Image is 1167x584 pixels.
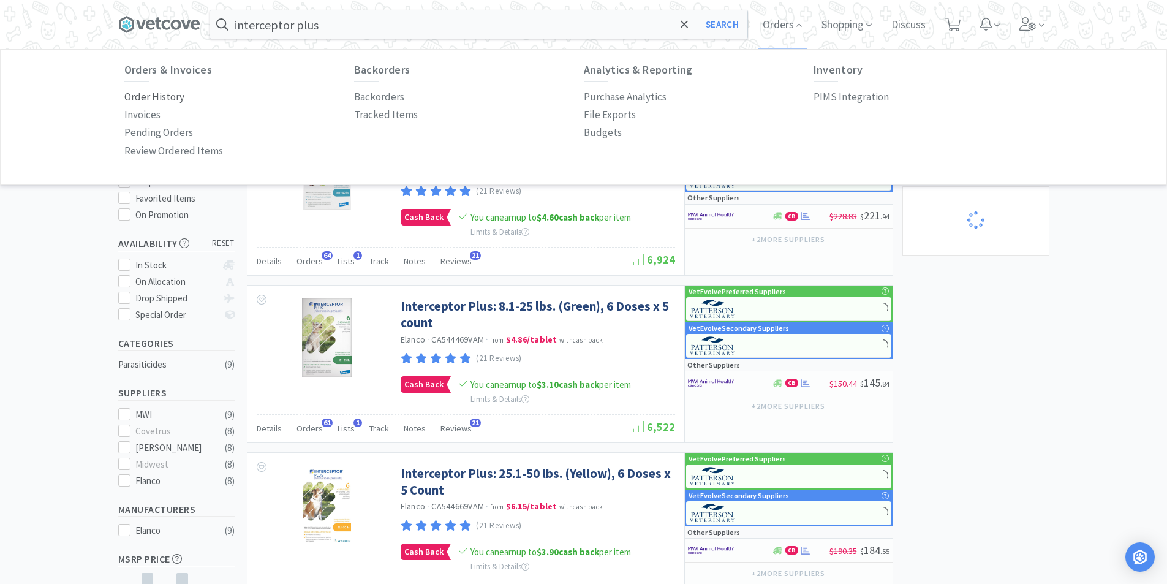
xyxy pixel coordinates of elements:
[584,107,636,123] p: File Exports
[829,378,857,389] span: $150.44
[537,379,599,390] strong: cash back
[431,501,484,512] span: CA544669VAM
[786,213,798,220] span: CB
[470,419,481,427] span: 21
[118,357,217,372] div: Parasiticides
[225,457,235,472] div: ( 8 )
[353,251,362,260] span: 1
[124,107,161,123] p: Invoices
[746,398,831,415] button: +2more suppliers
[401,544,447,559] span: Cash Back
[886,20,931,31] a: Discuss
[814,64,1043,76] h6: Inventory
[135,424,211,439] div: Covetrus
[786,379,798,387] span: CB
[431,334,484,345] span: CA544469VAM
[688,541,734,559] img: f6b2451649754179b5b4e0c70c3f7cb0_2.png
[689,490,789,501] p: VetEvolve Secondary Suppliers
[689,336,735,355] img: c66aa88ab42341019bdfcfc7134e682a_3.png
[225,441,235,455] div: ( 8 )
[880,547,889,556] span: . 55
[537,211,599,223] strong: cash back
[124,106,161,124] a: Invoices
[135,308,217,322] div: Special Order
[124,143,223,159] p: Review Ordered Items
[470,561,529,572] span: Limits & Details
[124,124,193,141] p: Pending Orders
[584,124,622,141] p: Budgets
[860,379,864,389] span: $
[124,88,184,106] a: Order History
[401,298,672,332] a: Interceptor Plus: 8.1-25 lbs. (Green), 6 Doses x 5 count
[506,334,557,345] strong: $4.86 / tablet
[401,465,672,499] a: Interceptor Plus: 25.1-50 lbs. (Yellow), 6 Doses x 5 Count
[135,523,211,538] div: Elanco
[476,352,522,365] p: (21 Reviews)
[225,408,235,422] div: ( 9 )
[135,291,217,306] div: Drop Shipped
[124,89,184,105] p: Order History
[697,10,747,39] button: Search
[506,501,557,512] strong: $6.15 / tablet
[476,185,522,198] p: (21 Reviews)
[427,501,429,512] span: ·
[322,419,333,427] span: 61
[353,419,362,427] span: 1
[470,394,529,404] span: Limits & Details
[427,334,429,345] span: ·
[688,207,734,226] img: f6b2451649754179b5b4e0c70c3f7cb0_2.png
[687,526,740,538] p: Other Suppliers
[401,377,447,392] span: Cash Back
[118,386,235,400] h5: Suppliers
[537,379,559,390] span: $3.10
[829,545,857,556] span: $190.35
[860,547,864,556] span: $
[401,210,447,225] span: Cash Back
[118,502,235,517] h5: Manufacturers
[257,256,282,267] span: Details
[135,208,235,222] div: On Promotion
[135,457,211,472] div: Midwest
[135,441,211,455] div: [PERSON_NAME]
[687,359,740,371] p: Other Suppliers
[860,543,889,557] span: 184
[124,64,354,76] h6: Orders & Invoices
[470,379,631,390] span: You can earn up to per item
[470,251,481,260] span: 21
[559,336,603,344] span: with cash back
[860,208,889,222] span: 221
[633,252,675,267] span: 6,924
[135,258,217,273] div: In Stock
[354,107,418,123] p: Tracked Items
[584,89,667,105] p: Purchase Analytics
[369,256,389,267] span: Track
[440,256,472,267] span: Reviews
[814,89,889,105] p: PIMS Integration
[689,453,786,465] p: VetEvolve Preferred Suppliers
[354,88,404,106] a: Backorders
[322,251,333,260] span: 64
[401,501,426,512] a: Elanco
[302,298,352,377] img: 89bb8275b5c84e9980aee8087bcadc1b_503039.jpeg
[786,547,798,554] span: CB
[486,501,488,512] span: ·
[584,88,667,106] a: Purchase Analytics
[490,502,504,511] span: from
[124,142,223,160] a: Review Ordered Items
[688,374,734,392] img: f6b2451649754179b5b4e0c70c3f7cb0_2.png
[296,423,323,434] span: Orders
[440,423,472,434] span: Reviews
[584,64,814,76] h6: Analytics & Reporting
[118,237,235,251] h5: Availability
[296,256,323,267] span: Orders
[746,231,831,248] button: +2more suppliers
[404,423,426,434] span: Notes
[118,336,235,351] h5: Categories
[135,474,211,488] div: Elanco
[470,227,529,237] span: Limits & Details
[829,211,857,222] span: $228.83
[354,64,584,76] h6: Backorders
[303,465,350,545] img: 677aa923853b48f2beec980cfffa6626_145486.jpeg
[225,424,235,439] div: ( 8 )
[486,334,488,345] span: ·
